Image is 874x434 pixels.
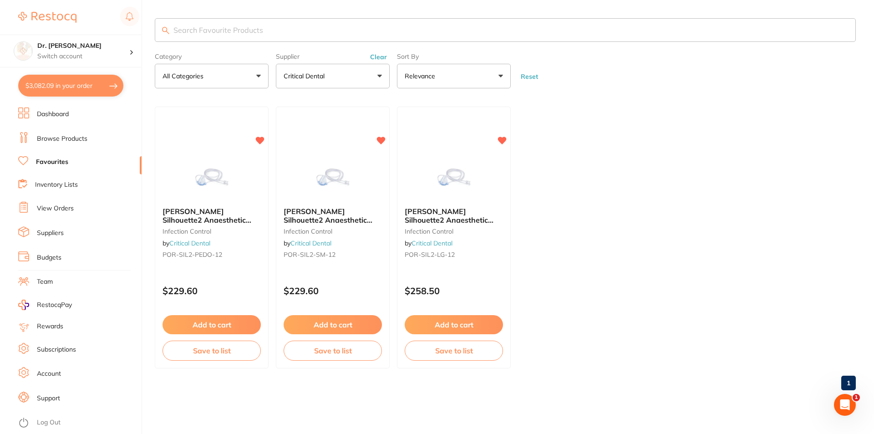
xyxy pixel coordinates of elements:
p: Critical Dental [284,71,328,81]
img: Dr. Kim Carr [14,42,32,60]
a: Log Out [37,418,61,427]
button: Critical Dental [276,64,390,88]
label: Supplier [276,53,390,60]
a: Critical Dental [290,239,331,247]
a: Team [37,277,53,286]
span: RestocqPay [37,301,72,310]
b: Porter Silhouette2 Anaesthetic Nasal Hoods (Pack of 12) – New Version | Small [284,207,382,224]
button: Add to cart [284,315,382,334]
p: Switch account [37,52,129,61]
h4: Dr. Kim Carr [37,41,129,51]
span: 1 [853,394,860,401]
button: Clear [367,53,390,61]
p: Relevance [405,71,439,81]
img: Porter Silhouette2 Anaesthetic Nasal Hoods (Pack of 12) – New Version | Large [424,154,483,200]
span: POR-SIL2-PEDO-12 [163,250,222,259]
b: Porter Silhouette2 Anaesthetic Nasal Hoods (Pack of 12) – New Version | Paediatric [163,207,261,224]
button: Save to list [284,341,382,361]
a: Support [37,394,60,403]
a: Critical Dental [412,239,452,247]
a: RestocqPay [18,300,72,310]
a: Account [37,369,61,378]
span: by [163,239,210,247]
iframe: Intercom live chat [834,394,856,416]
button: Reset [518,72,541,81]
img: Porter Silhouette2 Anaesthetic Nasal Hoods (Pack of 12) – New Version | Paediatric [182,154,241,200]
a: Critical Dental [169,239,210,247]
label: Sort By [397,53,511,60]
img: RestocqPay [18,300,29,310]
a: Restocq Logo [18,7,76,28]
p: $229.60 [163,286,261,296]
a: Favourites [36,158,68,167]
b: Porter Silhouette2 Anaesthetic Nasal Hoods (Pack of 12) – New Version | Large [405,207,503,224]
a: Subscriptions [37,345,76,354]
span: [PERSON_NAME] Silhouette2 Anaesthetic Nasal Hoods (Pack of 12) – New Version | Large [405,207,498,241]
a: Budgets [37,253,61,262]
button: Save to list [163,341,261,361]
a: Browse Products [37,134,87,143]
span: [PERSON_NAME] Silhouette2 Anaesthetic Nasal Hoods (Pack of 12) – New Version | Paediatric [163,207,256,241]
button: $3,082.09 in your order [18,75,123,97]
span: POR-SIL2-SM-12 [284,250,335,259]
button: Relevance [397,64,511,88]
span: by [284,239,331,247]
img: Restocq Logo [18,12,76,23]
a: 1 [841,374,856,392]
span: [PERSON_NAME] Silhouette2 Anaesthetic Nasal Hoods (Pack of 12) – New Version | Small [284,207,377,241]
button: Add to cart [163,315,261,334]
button: All Categories [155,64,269,88]
input: Search Favourite Products [155,18,856,42]
button: Save to list [405,341,503,361]
p: $229.60 [284,286,382,296]
p: All Categories [163,71,207,81]
small: infection control [163,228,261,235]
button: Add to cart [405,315,503,334]
label: Category [155,53,269,60]
a: Dashboard [37,110,69,119]
a: Inventory Lists [35,180,78,189]
p: $258.50 [405,286,503,296]
span: by [405,239,452,247]
a: View Orders [37,204,74,213]
a: Rewards [37,322,63,331]
button: Log Out [18,416,139,430]
small: infection control [284,228,382,235]
a: Suppliers [37,229,64,238]
small: infection control [405,228,503,235]
img: Porter Silhouette2 Anaesthetic Nasal Hoods (Pack of 12) – New Version | Small [303,154,362,200]
span: POR-SIL2-LG-12 [405,250,455,259]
